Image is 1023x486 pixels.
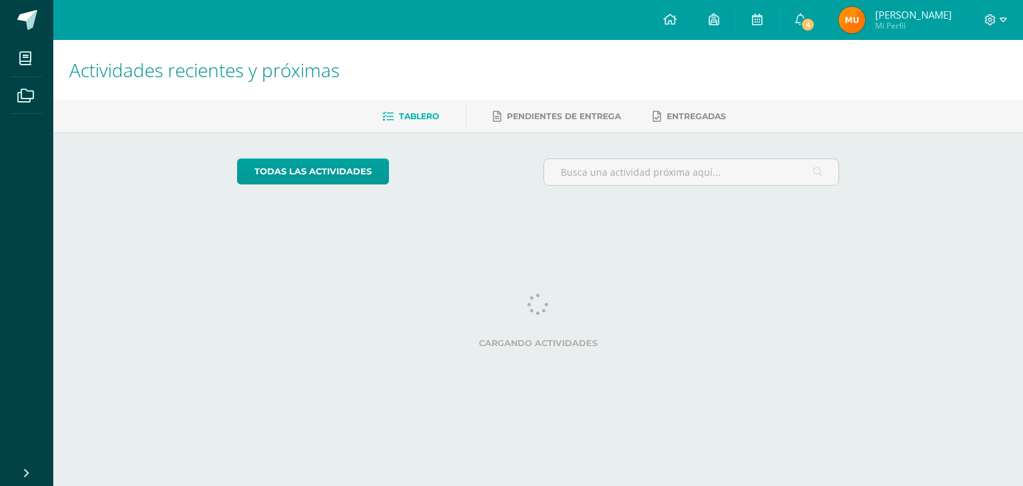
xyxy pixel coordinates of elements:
[801,17,815,32] span: 4
[507,111,621,121] span: Pendientes de entrega
[493,106,621,127] a: Pendientes de entrega
[653,106,726,127] a: Entregadas
[875,8,952,21] span: [PERSON_NAME]
[237,158,389,184] a: todas las Actividades
[382,106,439,127] a: Tablero
[237,338,840,348] label: Cargando actividades
[875,20,952,31] span: Mi Perfil
[69,57,340,83] span: Actividades recientes y próximas
[544,159,839,185] input: Busca una actividad próxima aquí...
[667,111,726,121] span: Entregadas
[399,111,439,121] span: Tablero
[839,7,865,33] img: 15f011e8d190402ab5ed84e73936d331.png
